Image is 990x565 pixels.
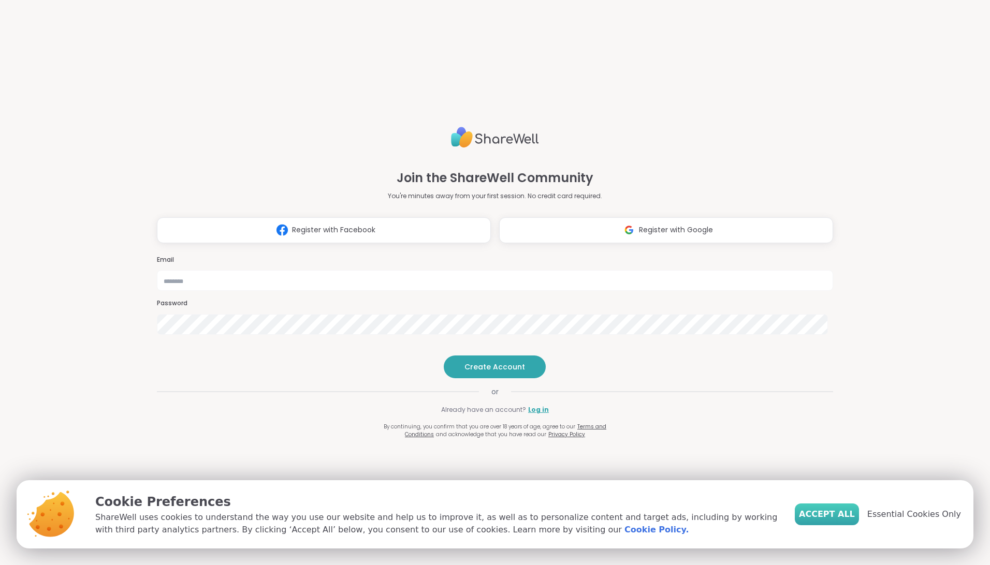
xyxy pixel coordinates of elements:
[397,169,593,187] h1: Join the ShareWell Community
[384,423,575,430] span: By continuing, you confirm that you are over 18 years of age, agree to our
[795,503,859,525] button: Accept All
[405,423,606,438] a: Terms and Conditions
[548,430,585,438] a: Privacy Policy
[292,225,375,235] span: Register with Facebook
[799,508,855,521] span: Accept All
[95,493,778,511] p: Cookie Preferences
[639,225,713,235] span: Register with Google
[464,362,525,372] span: Create Account
[272,220,292,240] img: ShareWell Logomark
[499,217,833,243] button: Register with Google
[441,405,526,414] span: Already have an account?
[451,123,539,152] img: ShareWell Logo
[528,405,549,414] a: Log in
[867,508,961,521] span: Essential Cookies Only
[157,299,833,308] h3: Password
[444,355,546,378] button: Create Account
[619,220,639,240] img: ShareWell Logomark
[624,524,689,536] a: Cookie Policy.
[95,511,778,536] p: ShareWell uses cookies to understand the way you use our website and help us to improve it, as we...
[479,386,511,397] span: or
[157,217,491,243] button: Register with Facebook
[388,191,602,201] p: You're minutes away from your first session. No credit card required.
[436,430,546,438] span: and acknowledge that you have read our
[157,256,833,264] h3: Email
